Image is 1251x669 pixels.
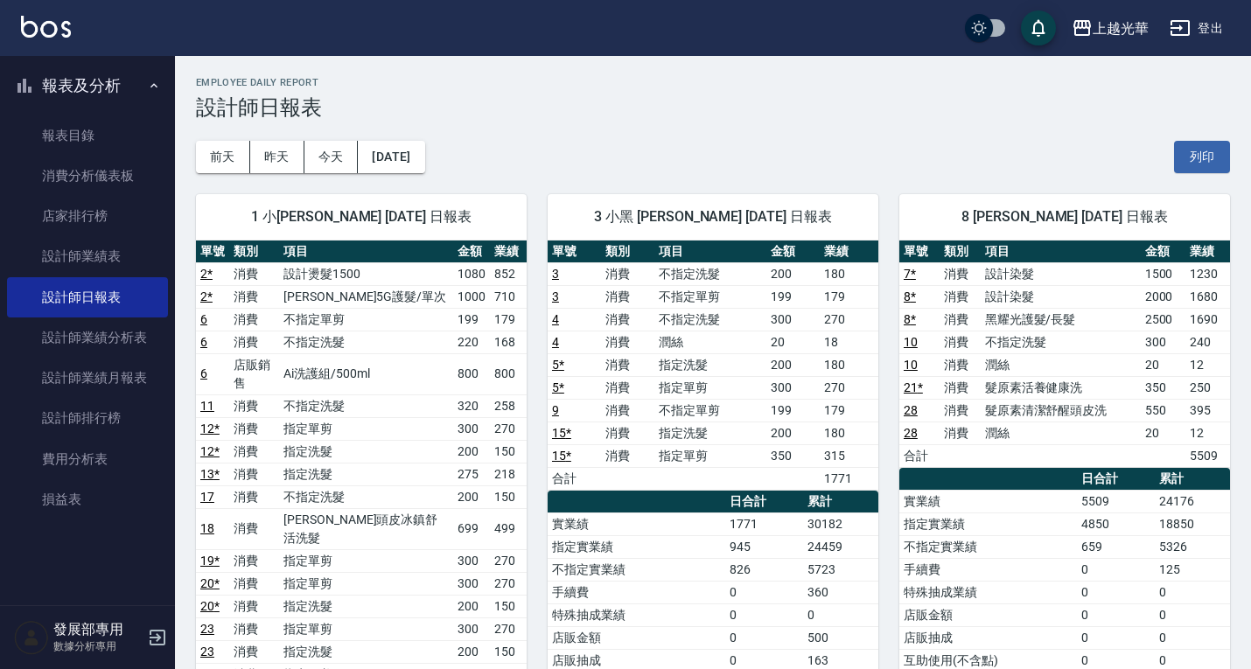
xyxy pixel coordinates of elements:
td: 270 [490,617,527,640]
td: 合計 [548,467,601,490]
td: 不指定洗髮 [981,331,1141,353]
td: 消費 [229,572,279,595]
td: 360 [803,581,878,603]
td: 300 [453,417,490,440]
td: 12 [1185,353,1230,376]
td: 消費 [601,444,654,467]
td: 200 [453,640,490,663]
td: 潤絲 [981,353,1141,376]
td: 消費 [229,549,279,572]
a: 4 [552,312,559,326]
td: 0 [725,581,803,603]
td: 消費 [229,394,279,417]
td: 消費 [601,399,654,422]
a: 消費分析儀表板 [7,156,168,196]
a: 6 [200,335,207,349]
button: 列印 [1174,141,1230,173]
a: 17 [200,490,214,504]
td: 1000 [453,285,490,308]
td: 300 [766,376,820,399]
td: 0 [1077,581,1155,603]
td: 199 [453,308,490,331]
td: 1080 [453,262,490,285]
td: 不指定實業績 [899,535,1077,558]
td: 320 [453,394,490,417]
td: 指定洗髮 [279,595,453,617]
td: 消費 [601,422,654,444]
a: 10 [904,358,918,372]
th: 類別 [940,240,980,263]
a: 設計師業績分析表 [7,317,168,358]
button: 前天 [196,141,250,173]
td: 4850 [1077,512,1155,535]
td: 消費 [229,440,279,463]
td: 店販抽成 [899,626,1077,649]
td: 350 [1141,376,1185,399]
td: 275 [453,463,490,485]
td: 消費 [940,399,980,422]
th: 日合計 [725,491,803,513]
td: 2500 [1141,308,1185,331]
button: [DATE] [358,141,424,173]
button: 昨天 [250,141,304,173]
td: 消費 [601,353,654,376]
a: 3 [552,267,559,281]
td: 實業績 [899,490,1077,512]
td: 200 [766,262,820,285]
td: 實業績 [548,512,725,535]
td: 不指定實業績 [548,558,725,581]
td: 設計燙髮1500 [279,262,453,285]
th: 項目 [981,240,1141,263]
td: 499 [490,508,527,549]
td: 24459 [803,535,878,558]
td: 0 [725,626,803,649]
a: 設計師業績表 [7,236,168,276]
td: 1680 [1185,285,1230,308]
td: 258 [490,394,527,417]
td: 指定實業績 [548,535,725,558]
th: 累計 [803,491,878,513]
a: 費用分析表 [7,439,168,479]
th: 類別 [601,240,654,263]
td: 指定單剪 [279,549,453,572]
td: 150 [490,485,527,508]
td: 消費 [229,617,279,640]
td: 髮原素清潔舒醒頭皮洗 [981,399,1141,422]
td: 150 [490,595,527,617]
a: 設計師業績月報表 [7,358,168,398]
th: 單號 [899,240,940,263]
td: 0 [1077,558,1155,581]
td: 18 [820,331,878,353]
p: 數據分析專用 [53,638,143,654]
td: 1500 [1141,262,1185,285]
span: 8 [PERSON_NAME] [DATE] 日報表 [920,208,1209,226]
table: a dense table [548,240,878,491]
td: 黑耀光護髮/長髮 [981,308,1141,331]
img: Logo [21,16,71,38]
button: 報表及分析 [7,63,168,108]
th: 業績 [490,240,527,263]
td: 消費 [229,508,279,549]
th: 單號 [548,240,601,263]
td: 710 [490,285,527,308]
td: 不指定洗髮 [654,262,766,285]
th: 項目 [279,240,453,263]
td: 不指定洗髮 [654,308,766,331]
th: 金額 [1141,240,1185,263]
td: 199 [766,399,820,422]
td: 消費 [940,285,980,308]
td: 消費 [229,595,279,617]
td: 179 [820,399,878,422]
td: 220 [453,331,490,353]
td: 設計染髮 [981,262,1141,285]
td: 852 [490,262,527,285]
td: 20 [1141,422,1185,444]
td: 270 [490,417,527,440]
td: 150 [490,640,527,663]
td: 5509 [1185,444,1230,467]
td: 消費 [601,285,654,308]
td: 消費 [229,417,279,440]
td: 250 [1185,376,1230,399]
td: 店販金額 [899,603,1077,626]
table: a dense table [899,240,1230,468]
